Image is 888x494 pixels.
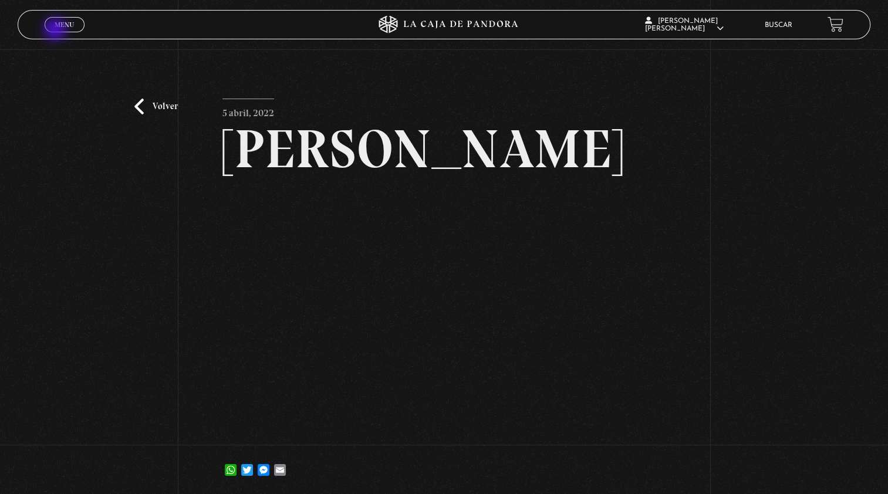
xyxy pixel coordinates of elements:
[645,18,724,32] span: [PERSON_NAME] [PERSON_NAME]
[222,99,274,122] p: 5 abril, 2022
[765,22,792,29] a: Buscar
[272,452,288,476] a: Email
[55,21,74,28] span: Menu
[134,99,178,114] a: Volver
[222,122,666,176] h2: [PERSON_NAME]
[239,452,255,476] a: Twitter
[222,452,239,476] a: WhatsApp
[255,452,272,476] a: Messenger
[50,31,78,39] span: Cerrar
[828,16,843,32] a: View your shopping cart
